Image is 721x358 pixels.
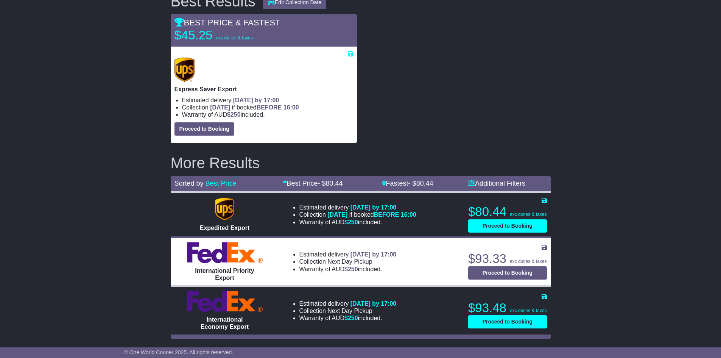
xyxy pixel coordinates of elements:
[510,212,547,217] span: exc duties & taxes
[348,266,358,272] span: 250
[187,291,263,312] img: FedEx Express: International Economy Export
[401,211,416,218] span: 16:00
[350,251,397,258] span: [DATE] by 17:00
[510,308,547,313] span: exc duties & taxes
[174,18,280,27] span: BEST PRICE & FASTEST
[187,242,263,263] img: FedEx Express: International Priority Export
[468,204,547,219] p: $80.44
[468,300,547,316] p: $93.48
[299,258,397,265] li: Collection
[230,111,241,118] span: 250
[327,211,347,218] span: [DATE]
[299,266,397,273] li: Warranty of AUD included.
[416,180,433,187] span: 80.44
[382,180,433,187] a: Fastest- $80.44
[348,219,358,225] span: 250
[216,35,253,41] span: exc duties & taxes
[510,259,547,264] span: exc duties & taxes
[283,180,343,187] a: Best Price- $80.44
[210,104,299,111] span: if booked
[468,251,547,266] p: $93.33
[257,104,282,111] span: BEFORE
[201,316,249,330] span: International Economy Export
[299,219,416,226] li: Warranty of AUD included.
[374,211,399,218] span: BEFORE
[200,225,250,231] span: Expedited Export
[468,219,547,233] button: Proceed to Booking
[350,300,397,307] span: [DATE] by 17:00
[468,180,525,187] a: Additional Filters
[283,104,299,111] span: 16:00
[171,155,551,171] h2: More Results
[174,180,204,187] span: Sorted by
[327,308,372,314] span: Next Day Pickup
[408,180,433,187] span: - $
[233,97,279,103] span: [DATE] by 17:00
[206,180,237,187] a: Best Price
[210,104,230,111] span: [DATE]
[299,307,397,314] li: Collection
[468,315,547,328] button: Proceed to Booking
[174,122,234,136] button: Proceed to Booking
[174,28,269,43] p: $45.25
[327,258,372,265] span: Next Day Pickup
[318,180,343,187] span: - $
[299,251,397,258] li: Estimated delivery
[227,111,241,118] span: $
[299,211,416,218] li: Collection
[326,180,343,187] span: 80.44
[299,314,397,322] li: Warranty of AUD included.
[350,204,397,211] span: [DATE] by 17:00
[344,266,358,272] span: $
[344,219,358,225] span: $
[327,211,416,218] span: if booked
[182,104,353,111] li: Collection
[182,111,353,118] li: Warranty of AUD included.
[348,315,358,321] span: 250
[299,204,416,211] li: Estimated delivery
[344,315,358,321] span: $
[174,86,353,93] p: Express Saver Export
[299,300,397,307] li: Estimated delivery
[468,266,547,280] button: Proceed to Booking
[182,97,353,104] li: Estimated delivery
[124,349,234,355] span: © One World Courier 2025. All rights reserved.
[174,58,195,82] img: UPS (new): Express Saver Export
[195,267,254,281] span: International Priority Export
[215,198,234,220] img: UPS (new): Expedited Export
